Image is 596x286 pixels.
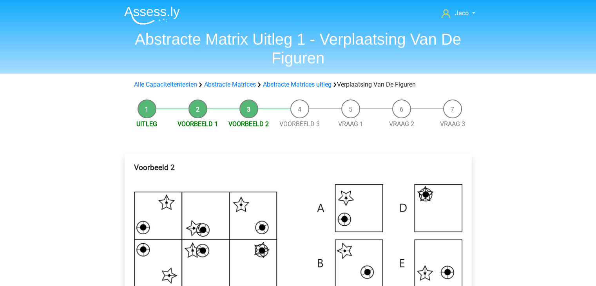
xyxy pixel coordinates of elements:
[438,9,478,18] a: Jaco
[338,120,363,128] a: Vraag 1
[455,9,469,17] span: Jaco
[389,120,414,128] a: Vraag 2
[118,30,478,67] h1: Abstracte Matrix Uitleg 1 - Verplaatsing Van De Figuren
[178,120,218,128] a: Voorbeeld 1
[279,120,320,128] a: Voorbeeld 3
[124,6,180,25] img: Assessly
[134,163,175,172] b: Voorbeeld 2
[263,81,332,88] a: Abstracte Matrices uitleg
[440,120,465,128] a: Vraag 3
[134,81,197,88] a: Alle Capaciteitentesten
[204,81,256,88] a: Abstracte Matrices
[228,120,269,128] a: Voorbeeld 2
[136,120,157,128] a: Uitleg
[131,80,466,89] div: Verplaatsing Van De Figuren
